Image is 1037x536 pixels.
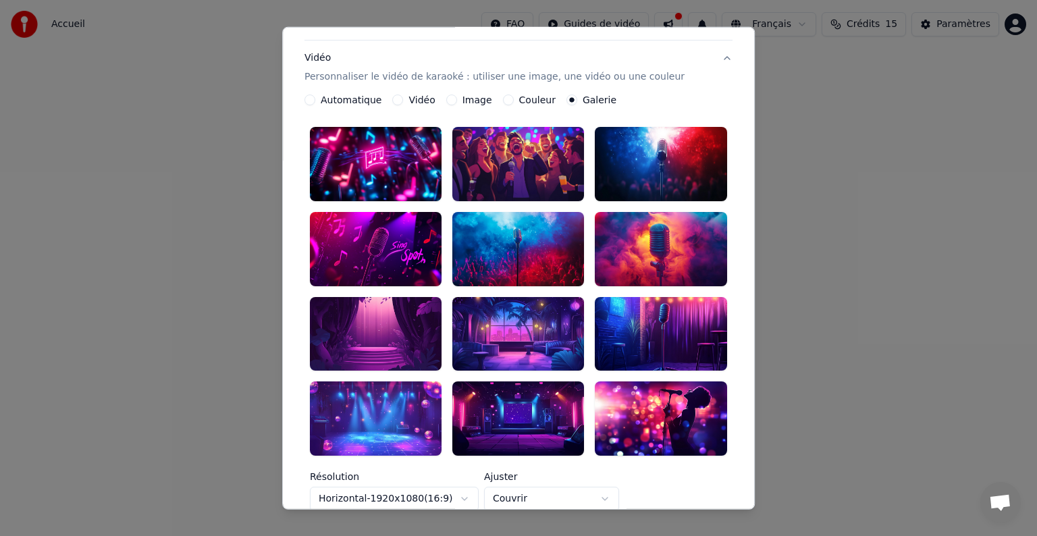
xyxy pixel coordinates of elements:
label: Ajuster [484,472,619,481]
button: VidéoPersonnaliser le vidéo de karaoké : utiliser une image, une vidéo ou une couleur [304,41,733,95]
div: Vidéo [304,51,685,84]
p: Personnaliser le vidéo de karaoké : utiliser une image, une vidéo ou une couleur [304,70,685,84]
label: Galerie [583,95,616,105]
label: Vidéo [409,95,435,105]
label: Couleur [519,95,556,105]
label: Image [462,95,492,105]
label: Automatique [321,95,381,105]
label: Résolution [310,472,479,481]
